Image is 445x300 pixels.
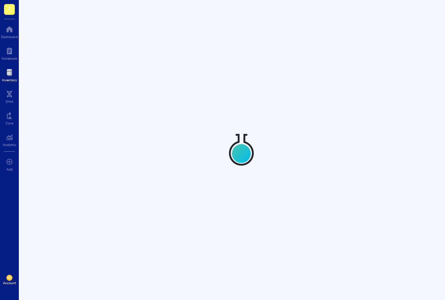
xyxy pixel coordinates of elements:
div: Notebook [2,56,17,60]
a: Dashboard [1,24,18,39]
span: EB [8,276,11,279]
div: Analytics [3,143,16,147]
div: Inventory [2,78,17,82]
a: Core [6,110,13,125]
a: Inventory [2,67,17,82]
span: T [8,4,11,13]
a: Analytics [3,132,16,147]
div: DNA [6,99,13,103]
div: Core [6,121,13,125]
div: Dashboard [1,35,18,39]
div: Account [3,281,16,285]
a: DNA [6,89,13,103]
a: Notebook [2,46,17,60]
div: Add [6,167,13,171]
